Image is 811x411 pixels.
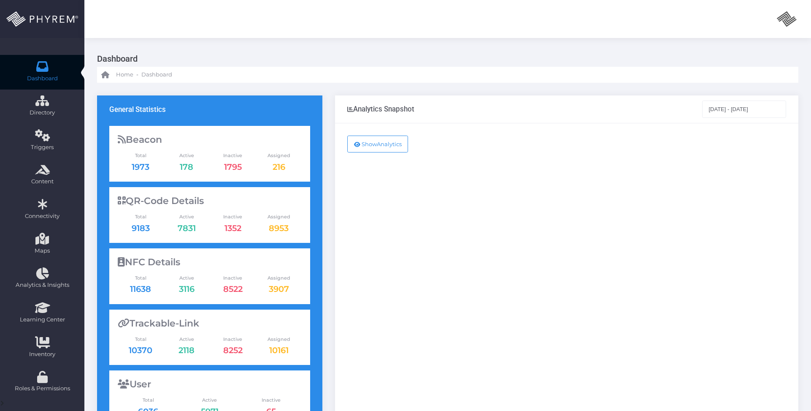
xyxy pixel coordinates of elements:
a: 10161 [269,345,289,355]
a: 178 [180,162,193,172]
span: Inactive [210,336,256,343]
div: Beacon [118,134,302,145]
span: Connectivity [5,212,79,220]
input: Select Date Range [702,101,787,117]
span: Maps [35,247,50,255]
a: 8252 [223,345,243,355]
span: Assigned [256,336,302,343]
a: 11638 [130,284,151,294]
a: 8522 [223,284,243,294]
span: Show [362,141,377,147]
a: 8953 [269,223,289,233]
h3: Dashboard [97,51,792,67]
a: 7831 [178,223,196,233]
a: 1795 [224,162,242,172]
a: Home [101,67,133,83]
a: 2118 [178,345,195,355]
span: Roles & Permissions [5,384,79,393]
span: Assigned [256,275,302,282]
span: Analytics & Insights [5,281,79,289]
span: Assigned [256,152,302,159]
span: Active [179,397,241,404]
div: QR-Code Details [118,196,302,207]
span: Inactive [241,397,302,404]
span: Inventory [5,350,79,359]
span: Assigned [256,213,302,220]
span: Active [164,152,210,159]
span: Active [164,336,210,343]
span: Learning Center [5,316,79,324]
span: Home [116,71,133,79]
div: User [118,379,302,390]
span: Inactive [210,213,256,220]
span: Content [5,177,79,186]
span: Total [118,213,164,220]
span: Total [118,152,164,159]
span: Inactive [210,152,256,159]
span: Total [118,397,179,404]
div: NFC Details [118,257,302,268]
h3: General Statistics [109,105,166,114]
li: - [135,71,140,79]
a: 1973 [132,162,149,172]
span: Active [164,275,210,282]
div: Analytics Snapshot [347,105,414,113]
a: 3907 [269,284,289,294]
span: Dashboard [141,71,172,79]
span: Inactive [210,275,256,282]
a: 10370 [129,345,152,355]
a: Dashboard [141,67,172,83]
span: Active [164,213,210,220]
span: Dashboard [27,74,58,83]
span: Total [118,275,164,282]
a: 3116 [179,284,195,294]
span: Triggers [5,143,79,152]
a: 216 [273,162,285,172]
button: ShowAnalytics [347,136,408,152]
a: 9183 [132,223,150,233]
span: Total [118,336,164,343]
a: 1352 [224,223,241,233]
div: Trackable-Link [118,318,302,329]
span: Directory [5,109,79,117]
